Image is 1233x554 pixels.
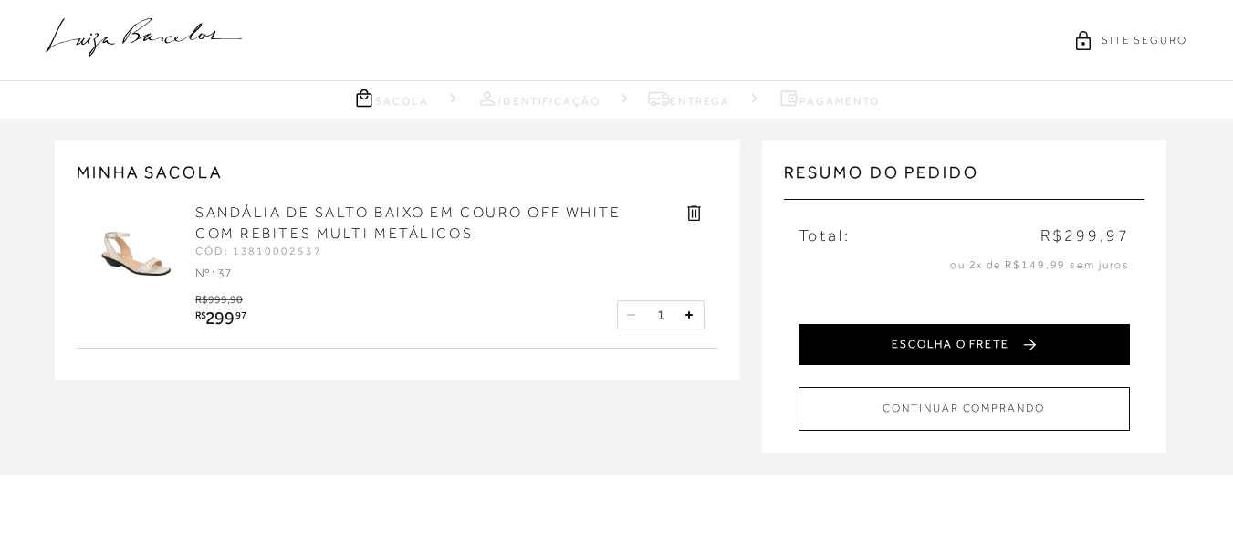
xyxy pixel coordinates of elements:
[648,87,730,110] a: Entrega
[195,266,232,280] span: Nº : 37
[90,203,182,294] img: SANDÁLIA DE SALTO BAIXO EM COURO OFF WHITE COM REBITES MULTI METÁLICOS
[799,225,851,247] span: Total:
[353,87,429,110] a: Sacola
[195,204,622,241] a: SANDÁLIA DE SALTO BAIXO EM COURO OFF WHITE COM REBITES MULTI METÁLICOS
[195,293,243,306] span: R$999,90
[1102,33,1187,48] span: SITE SEGURO
[799,324,1130,365] button: ESCOLHA O FRETE
[784,162,1144,200] h3: Resumo do pedido
[657,307,664,323] span: 1
[77,162,718,184] h2: MINHA SACOLA
[1040,225,1130,247] span: R$299,97
[778,87,879,110] a: Pagamento
[799,257,1130,273] p: ou 2x de R$149,99 sem juros
[799,387,1130,430] button: CONTINUAR COMPRANDO
[476,87,601,110] a: Identificação
[195,245,322,257] span: CÓD: 13810002537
